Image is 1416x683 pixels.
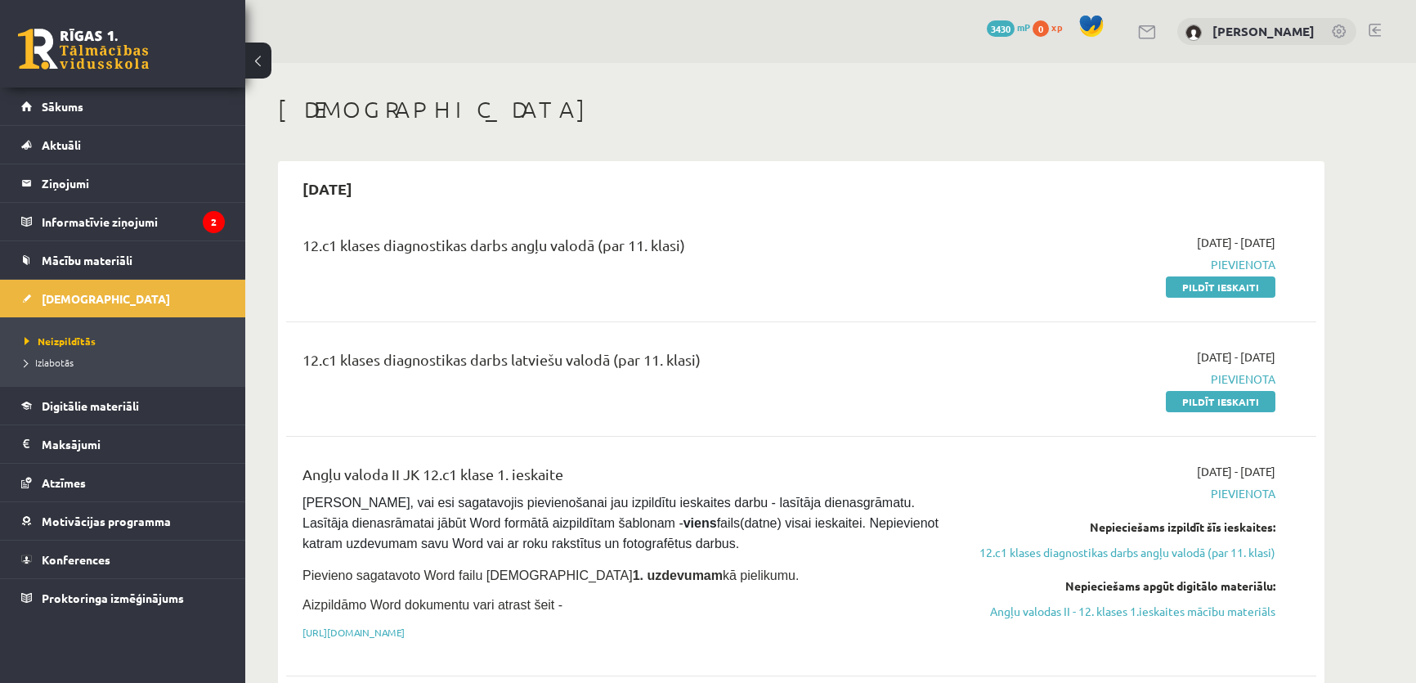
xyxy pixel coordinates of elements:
span: Pievieno sagatavoto Word failu [DEMOGRAPHIC_DATA] kā pielikumu. [302,568,799,582]
strong: viens [683,516,717,530]
span: 3430 [987,20,1015,37]
a: Angļu valodas II - 12. klases 1.ieskaites mācību materiāls [967,603,1275,620]
span: Digitālie materiāli [42,398,139,413]
legend: Informatīvie ziņojumi [42,203,225,240]
a: Neizpildītās [25,334,229,348]
a: [URL][DOMAIN_NAME] [302,626,405,639]
h2: [DATE] [286,169,369,208]
a: [PERSON_NAME] [1212,23,1315,39]
a: Pildīt ieskaiti [1166,391,1275,412]
legend: Maksājumi [42,425,225,463]
a: Proktoringa izmēģinājums [21,579,225,617]
span: Izlabotās [25,356,74,369]
a: Mācību materiāli [21,241,225,279]
i: 2 [203,211,225,233]
a: Atzīmes [21,464,225,501]
a: 3430 mP [987,20,1030,34]
span: Mācību materiāli [42,253,132,267]
img: Stīvens Kuzmenko [1185,25,1202,41]
div: Angļu valoda II JK 12.c1 klase 1. ieskaite [302,463,943,493]
a: Maksājumi [21,425,225,463]
a: Ziņojumi [21,164,225,202]
a: 0 xp [1033,20,1070,34]
span: [DEMOGRAPHIC_DATA] [42,291,170,306]
legend: Ziņojumi [42,164,225,202]
a: Konferences [21,541,225,578]
div: 12.c1 klases diagnostikas darbs angļu valodā (par 11. klasi) [302,234,943,264]
span: [DATE] - [DATE] [1197,463,1275,480]
a: [DEMOGRAPHIC_DATA] [21,280,225,317]
a: Izlabotās [25,355,229,370]
span: Atzīmes [42,475,86,490]
span: Pievienota [967,371,1275,388]
span: Aizpildāmo Word dokumentu vari atrast šeit - [302,598,562,612]
span: Konferences [42,552,110,567]
a: Informatīvie ziņojumi2 [21,203,225,240]
a: Motivācijas programma [21,502,225,540]
a: Pildīt ieskaiti [1166,276,1275,298]
span: 0 [1033,20,1049,37]
strong: 1. uzdevumam [633,568,723,582]
a: 12.c1 klases diagnostikas darbs angļu valodā (par 11. klasi) [967,544,1275,561]
div: Nepieciešams izpildīt šīs ieskaites: [967,519,1275,536]
span: Pievienota [967,256,1275,273]
div: Nepieciešams apgūt digitālo materiālu: [967,577,1275,595]
span: Proktoringa izmēģinājums [42,591,184,605]
a: Sākums [21,88,225,125]
a: Rīgas 1. Tālmācības vidusskola [18,29,149,70]
span: mP [1017,20,1030,34]
a: Digitālie materiāli [21,387,225,425]
span: [DATE] - [DATE] [1197,348,1275,366]
span: [DATE] - [DATE] [1197,234,1275,251]
a: Aktuāli [21,126,225,164]
span: Sākums [42,99,83,114]
span: Pievienota [967,485,1275,502]
span: Motivācijas programma [42,514,171,528]
span: [PERSON_NAME], vai esi sagatavojis pievienošanai jau izpildītu ieskaites darbu - lasītāja dienasg... [302,496,942,550]
span: Aktuāli [42,137,81,152]
span: xp [1051,20,1062,34]
h1: [DEMOGRAPHIC_DATA] [278,96,1324,124]
span: Neizpildītās [25,335,96,348]
div: 12.c1 klases diagnostikas darbs latviešu valodā (par 11. klasi) [302,348,943,379]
